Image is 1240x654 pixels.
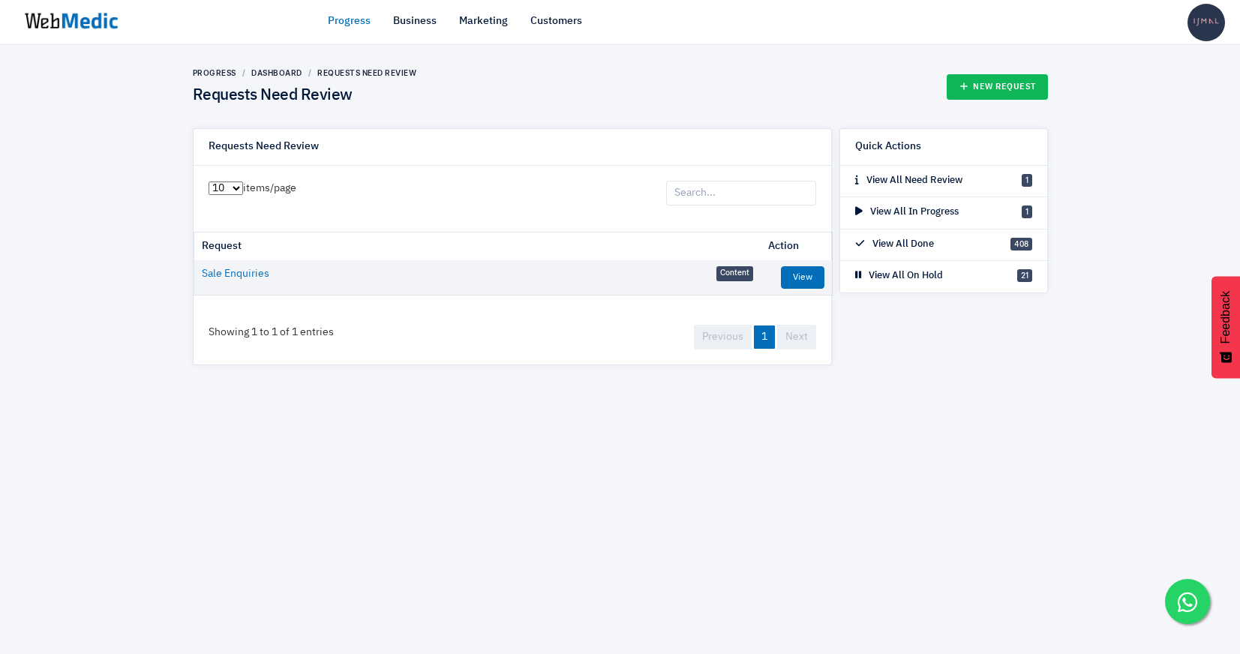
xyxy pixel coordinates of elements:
h6: Requests Need Review [209,140,319,154]
a: Progress [328,13,371,29]
h4: Requests Need Review [193,86,417,106]
select: items/page [209,181,243,195]
a: Business [393,13,437,29]
a: View [781,266,824,289]
span: Content [716,266,753,281]
p: View All Done [855,237,934,252]
a: Requests Need Review [317,68,416,77]
span: 1 [1022,174,1032,187]
a: New Request [947,74,1048,100]
span: 21 [1017,269,1032,282]
a: Sale Enquiries [202,266,269,282]
h6: Quick Actions [855,140,921,154]
span: 1 [1022,205,1032,218]
p: View All In Progress [855,205,959,220]
p: View All Need Review [855,173,962,188]
span: Feedback [1219,291,1232,343]
th: Request [194,232,761,260]
label: items/page [209,181,296,196]
p: View All On Hold [855,268,943,283]
a: 1 [754,325,775,349]
a: Marketing [459,13,508,29]
span: 408 [1010,238,1032,250]
div: Showing 1 to 1 of 1 entries [194,310,349,355]
input: Search... [666,181,816,206]
nav: breadcrumb [193,67,417,79]
a: Previous [694,325,752,349]
a: Next [777,325,816,349]
a: Progress [193,68,236,77]
button: Feedback - Show survey [1211,276,1240,378]
th: Action [761,232,832,260]
a: Dashboard [251,68,302,77]
a: Customers [530,13,582,29]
